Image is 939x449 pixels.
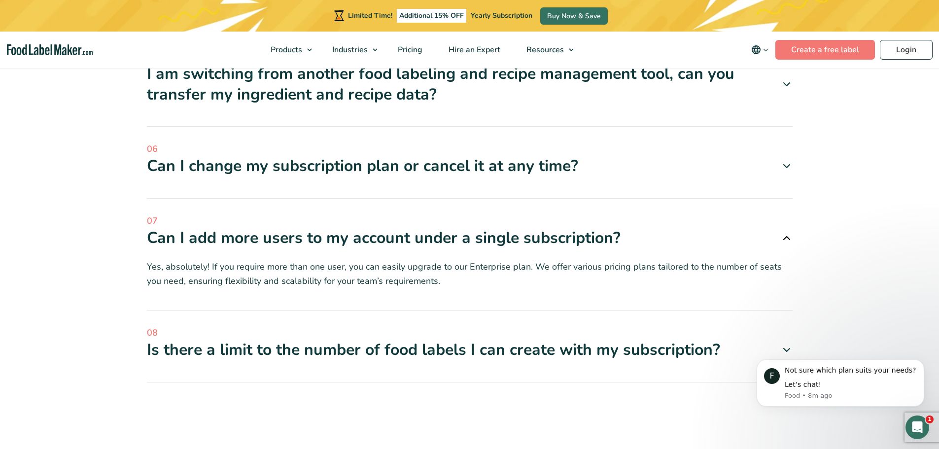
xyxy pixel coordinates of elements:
[147,214,793,248] a: 07 Can I add more users to my account under a single subscription?
[348,11,392,20] span: Limited Time!
[540,7,608,25] a: Buy Now & Save
[775,40,875,60] a: Create a free label
[147,326,793,340] span: 08
[319,32,383,68] a: Industries
[471,11,532,20] span: Yearly Subscription
[880,40,933,60] a: Login
[147,326,793,360] a: 08 Is there a limit to the number of food labels I can create with my subscription?
[436,32,511,68] a: Hire an Expert
[397,9,466,23] span: Additional 15% OFF
[147,214,793,228] span: 07
[514,32,579,68] a: Resources
[905,415,929,439] iframe: Intercom live chat
[395,44,423,55] span: Pricing
[329,44,369,55] span: Industries
[147,156,793,176] div: Can I change my subscription plan or cancel it at any time?
[147,142,793,176] a: 06 Can I change my subscription plan or cancel it at any time?
[147,340,793,360] div: Is there a limit to the number of food labels I can create with my subscription?
[147,228,793,248] div: Can I add more users to my account under a single subscription?
[147,50,793,104] a: 05 I am switching from another food labeling and recipe management tool, can you transfer my ingr...
[446,44,501,55] span: Hire an Expert
[926,415,934,423] span: 1
[385,32,433,68] a: Pricing
[742,345,939,422] iframe: Intercom notifications message
[523,44,565,55] span: Resources
[268,44,303,55] span: Products
[147,64,793,104] div: I am switching from another food labeling and recipe management tool, can you transfer my ingredi...
[147,260,793,288] p: Yes, absolutely! If you require more than one user, you can easily upgrade to our Enterprise plan...
[147,142,793,156] span: 06
[258,32,317,68] a: Products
